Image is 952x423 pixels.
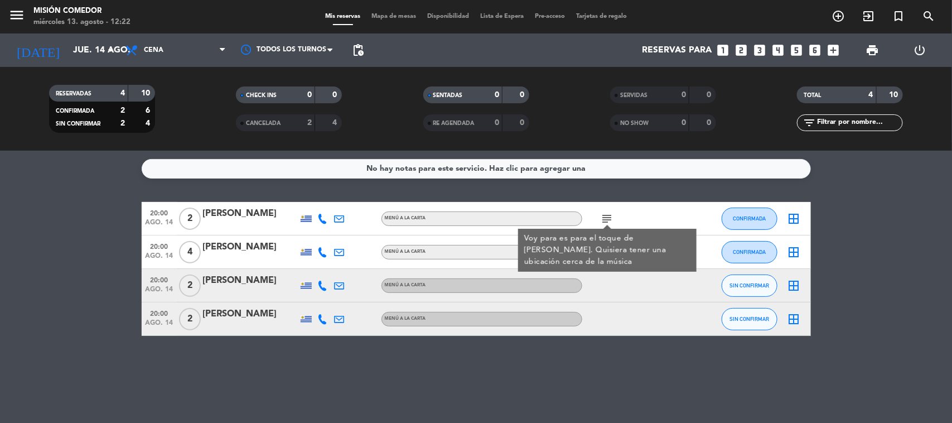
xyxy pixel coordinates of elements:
i: border_all [787,313,801,326]
strong: 0 [682,91,686,99]
span: 2 [179,208,201,230]
i: add_circle_outline [832,9,845,23]
i: filter_list [803,116,816,129]
span: SERVIDAS [620,93,647,98]
i: looks_4 [771,43,786,57]
strong: 0 [682,119,686,127]
strong: 0 [707,91,713,99]
span: Mis reservas [320,13,366,20]
span: MENÚ A LA CARTA [385,216,426,220]
span: MENÚ A LA CARTA [385,316,426,321]
strong: 4 [120,89,125,97]
button: CONFIRMADA [722,208,777,230]
span: CHECK INS [246,93,277,98]
strong: 10 [141,89,152,97]
strong: 2 [307,119,312,127]
div: LOG OUT [896,33,944,67]
i: subject [601,212,614,225]
span: Tarjetas de regalo [571,13,632,20]
div: Misión Comedor [33,6,131,17]
i: add_box [827,43,841,57]
i: arrow_drop_down [104,44,117,57]
span: 20:00 [146,206,173,219]
span: CONFIRMADA [733,215,766,222]
span: 20:00 [146,273,173,286]
span: 4 [179,241,201,263]
i: turned_in_not [892,9,905,23]
span: Reservas para [642,45,712,56]
span: Cena [144,46,163,54]
span: 20:00 [146,239,173,252]
span: print [866,44,879,57]
span: SIN CONFIRMAR [56,121,100,127]
span: RE AGENDADA [433,121,475,126]
i: exit_to_app [862,9,875,23]
span: Pre-acceso [529,13,571,20]
i: looks_6 [808,43,823,57]
strong: 0 [707,119,713,127]
i: power_settings_new [913,44,926,57]
span: 20:00 [146,306,173,319]
span: NO SHOW [620,121,649,126]
span: SIN CONFIRMAR [729,316,769,322]
span: ago. 14 [146,286,173,299]
span: pending_actions [351,44,365,57]
span: CONFIRMADA [56,108,94,114]
strong: 6 [146,107,152,114]
span: ago. 14 [146,219,173,232]
div: [PERSON_NAME] [203,206,298,221]
span: 2 [179,275,201,297]
i: looks_two [734,43,749,57]
strong: 4 [869,91,873,99]
span: SIN CONFIRMAR [729,282,769,289]
span: Mapa de mesas [366,13,422,20]
strong: 0 [520,91,526,99]
i: border_all [787,279,801,292]
span: TOTAL [804,93,821,98]
strong: 2 [120,107,125,114]
i: [DATE] [8,38,67,63]
i: looks_5 [790,43,804,57]
i: border_all [787,246,801,259]
div: Voy para es para el toque de [PERSON_NAME]. Quisiera tener una ubicación cerca de la música [524,233,690,268]
button: SIN CONFIRMAR [722,308,777,330]
span: Lista de Espera [475,13,529,20]
i: border_all [787,212,801,225]
strong: 0 [495,91,499,99]
button: CONFIRMADA [722,241,777,263]
i: looks_3 [753,43,767,57]
strong: 0 [333,91,340,99]
strong: 4 [146,119,152,127]
span: MENÚ A LA CARTA [385,249,426,254]
div: [PERSON_NAME] [203,240,298,254]
span: ago. 14 [146,252,173,265]
div: miércoles 13. agosto - 12:22 [33,17,131,28]
div: [PERSON_NAME] [203,273,298,288]
i: menu [8,7,25,23]
input: Filtrar por nombre... [816,117,902,129]
strong: 2 [120,119,125,127]
strong: 0 [307,91,312,99]
div: No hay notas para este servicio. Haz clic para agregar una [366,162,586,175]
strong: 0 [520,119,526,127]
div: [PERSON_NAME] [203,307,298,321]
span: RESERVADAS [56,91,91,97]
span: Disponibilidad [422,13,475,20]
button: menu [8,7,25,27]
i: looks_one [716,43,731,57]
i: search [922,9,935,23]
span: ago. 14 [146,319,173,332]
span: SENTADAS [433,93,463,98]
strong: 0 [495,119,499,127]
span: MENÚ A LA CARTA [385,283,426,287]
span: 2 [179,308,201,330]
button: SIN CONFIRMAR [722,275,777,297]
span: CONFIRMADA [733,249,766,255]
strong: 4 [333,119,340,127]
strong: 10 [890,91,901,99]
span: CANCELADA [246,121,281,126]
